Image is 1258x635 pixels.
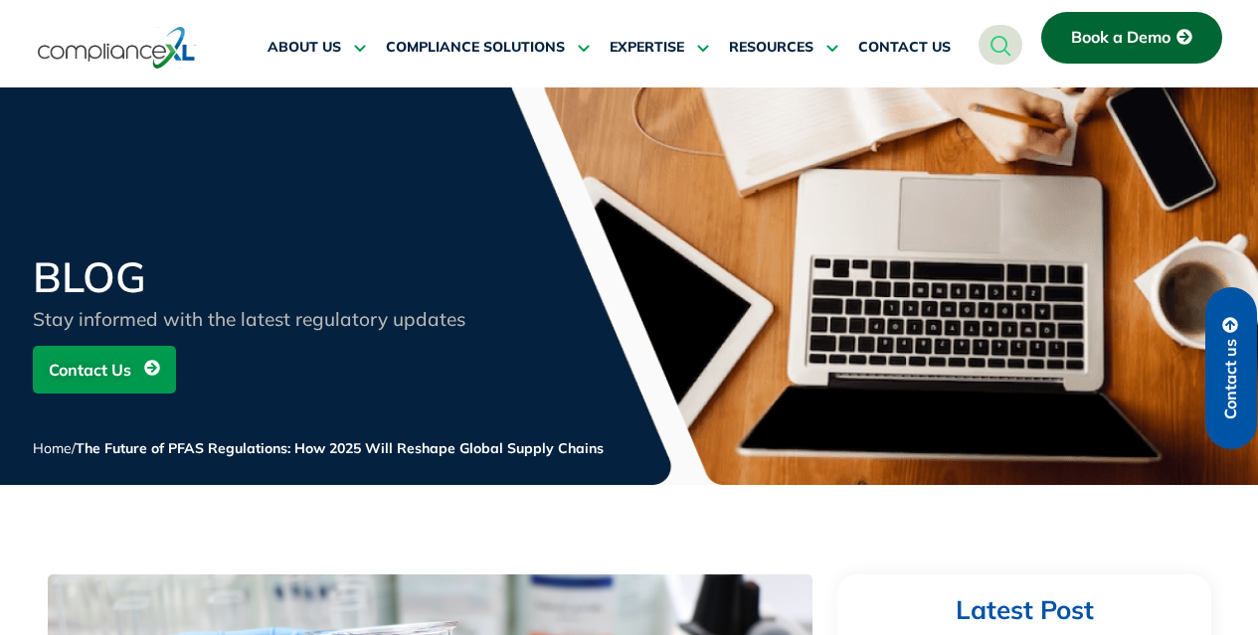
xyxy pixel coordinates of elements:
span: Stay informed with the latest regulatory updates [33,307,465,331]
a: EXPERTISE [610,24,709,72]
span: CONTACT US [858,39,951,57]
span: Contact Us [49,351,131,389]
a: Contact us [1205,287,1257,449]
h2: Latest Post [875,594,1173,627]
span: Book a Demo [1071,29,1170,47]
a: COMPLIANCE SOLUTIONS [386,24,590,72]
img: logo-one.svg [38,25,196,71]
h2: BLOG [33,256,510,298]
a: Contact Us [33,346,176,394]
span: RESOURCES [729,39,813,57]
a: CONTACT US [858,24,951,72]
a: ABOUT US [268,24,366,72]
span: The Future of PFAS Regulations: How 2025 Will Reshape Global Supply Chains [76,439,604,457]
a: navsearch-button [979,25,1022,65]
a: RESOURCES [729,24,838,72]
span: COMPLIANCE SOLUTIONS [386,39,565,57]
span: Contact us [1222,339,1240,419]
span: ABOUT US [268,39,341,57]
span: EXPERTISE [610,39,684,57]
a: Home [33,439,72,457]
span: / [33,439,604,457]
a: Book a Demo [1041,12,1222,64]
